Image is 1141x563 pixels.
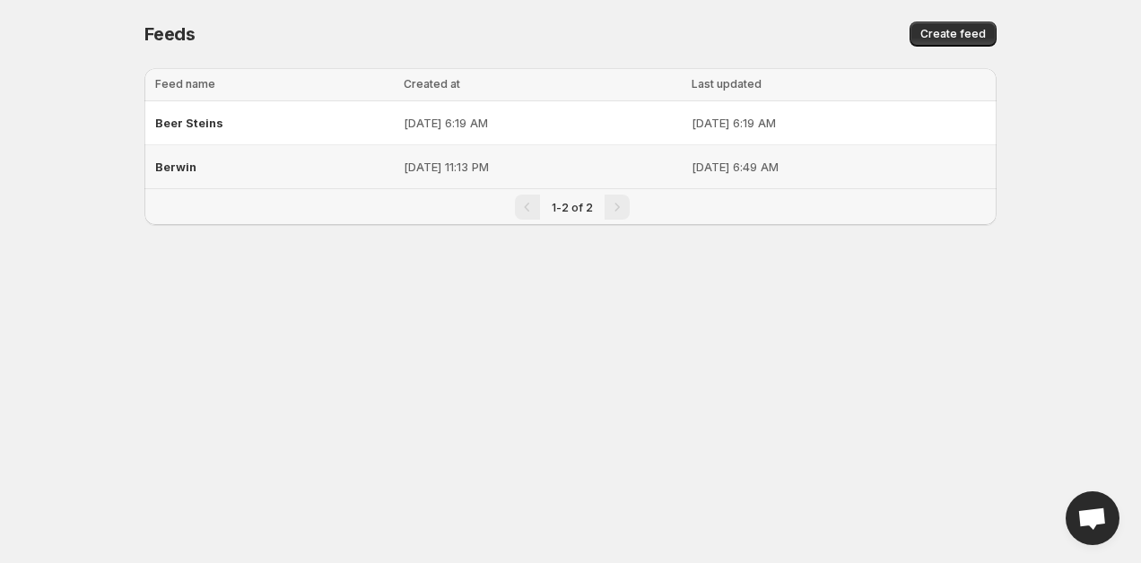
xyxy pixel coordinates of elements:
span: Feed name [155,77,215,91]
span: Created at [404,77,460,91]
button: Create feed [910,22,997,47]
span: Beer Steins [155,116,223,130]
p: [DATE] 11:13 PM [404,158,682,176]
span: Feeds [144,23,196,45]
a: Open chat [1066,491,1119,545]
span: Berwin [155,160,196,174]
span: 1-2 of 2 [552,201,593,214]
span: Last updated [692,77,762,91]
nav: Pagination [144,188,997,225]
p: [DATE] 6:19 AM [404,114,682,132]
p: [DATE] 6:49 AM [692,158,986,176]
span: Create feed [920,27,986,41]
p: [DATE] 6:19 AM [692,114,986,132]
